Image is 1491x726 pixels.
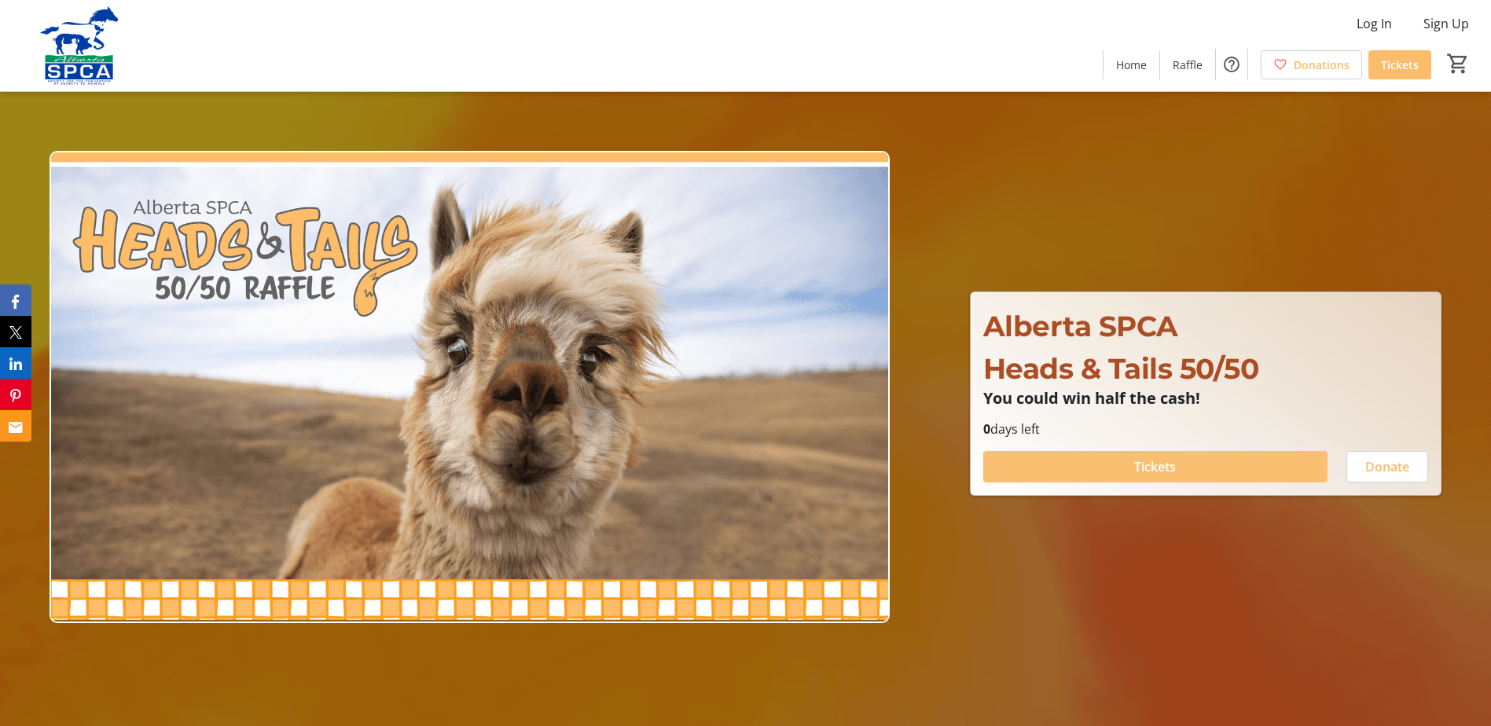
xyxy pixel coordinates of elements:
[1368,50,1431,79] a: Tickets
[1411,11,1482,36] button: Sign Up
[1134,457,1176,476] span: Tickets
[983,390,1428,407] p: You could win half the cash!
[983,309,1178,343] span: Alberta SPCA
[1346,451,1428,482] button: Donate
[50,151,890,623] img: Campaign CTA Media Photo
[1160,50,1215,79] a: Raffle
[1423,14,1469,33] span: Sign Up
[983,451,1328,482] button: Tickets
[1365,457,1409,476] span: Donate
[1381,57,1419,73] span: Tickets
[983,420,1428,438] p: days left
[9,6,149,85] img: Alberta SPCA's Logo
[983,420,990,438] span: 0
[1173,57,1203,73] span: Raffle
[1444,49,1472,78] button: Cart
[1357,14,1392,33] span: Log In
[1116,57,1147,73] span: Home
[1261,50,1362,79] a: Donations
[983,351,1259,386] span: Heads & Tails 50/50
[1216,49,1247,80] button: Help
[1104,50,1159,79] a: Home
[1294,57,1350,73] span: Donations
[1344,11,1405,36] button: Log In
